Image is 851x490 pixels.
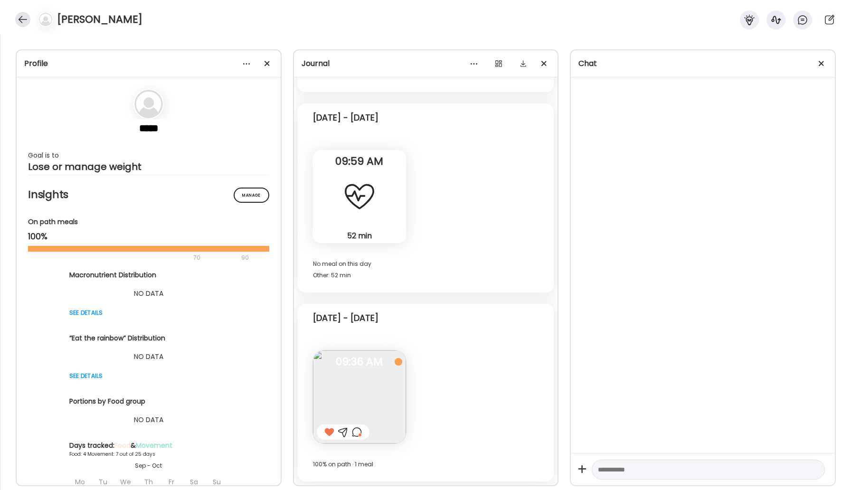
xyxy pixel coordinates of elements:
[28,188,269,202] h2: Insights
[28,217,269,227] div: On path meals
[302,58,550,69] div: Journal
[240,252,250,264] div: 90
[134,90,163,118] img: bg-avatar-default.svg
[317,231,402,241] div: 52 min
[313,112,378,123] div: [DATE] - [DATE]
[69,351,228,362] div: NO DATA
[313,350,406,443] img: images%2FbvRX2pFCROQWHeSoHPTPPVxD9x42%2FHddKB80gJqEuaag29LsB%2FauE2dBhQFWc0hBuzV0jn_240
[69,270,228,280] div: Macronutrient Distribution
[114,441,131,450] span: Food
[69,288,228,299] div: NO DATA
[69,396,228,406] div: Portions by Food group
[69,414,228,425] div: NO DATA
[313,258,539,281] div: No meal on this day Other: 52 min
[28,231,269,242] div: 100%
[57,12,142,27] h4: [PERSON_NAME]
[578,58,827,69] div: Chat
[313,312,378,324] div: [DATE] - [DATE]
[115,474,136,490] div: We
[69,333,228,343] div: “Eat the rainbow” Distribution
[69,441,228,451] div: Days tracked: &
[136,441,172,450] span: Movement
[138,474,159,490] div: Th
[28,150,269,161] div: Goal is to
[70,474,91,490] div: Mo
[313,459,539,470] div: 100% on path · 1 meal
[313,157,406,166] span: 09:59 AM
[161,474,182,490] div: Fr
[28,252,238,264] div: 70
[24,58,273,69] div: Profile
[313,358,406,366] span: 09:36 AM
[39,13,52,26] img: bg-avatar-default.svg
[69,451,228,458] div: Food: 4 Movement: 7 out of 25 days
[93,474,113,490] div: Tu
[28,161,269,172] div: Lose or manage weight
[69,462,228,470] div: Sep - Oct
[207,474,227,490] div: Su
[184,474,205,490] div: Sa
[234,188,269,203] div: Manage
